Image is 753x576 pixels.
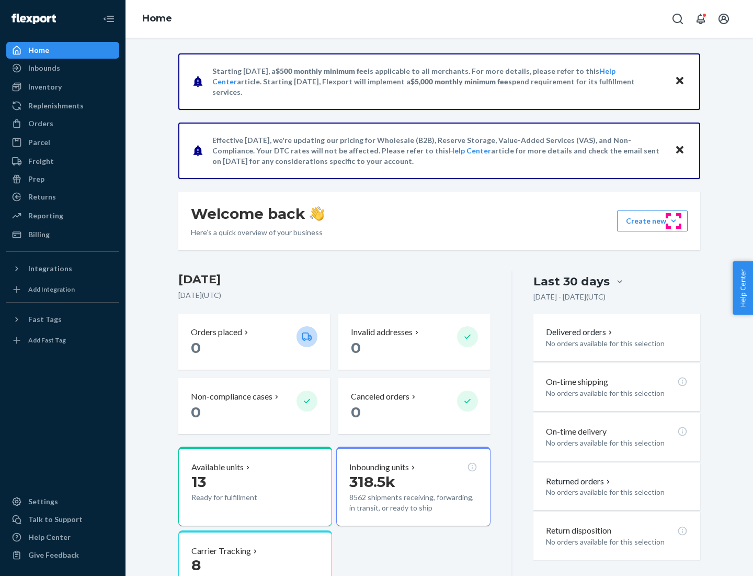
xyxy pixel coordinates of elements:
[276,67,368,75] span: $500 monthly minimum fee
[191,339,201,357] span: 0
[191,461,244,473] p: Available units
[410,77,508,86] span: $5,000 monthly minimum fee
[6,281,119,298] a: Add Integration
[351,391,409,403] p: Canceled orders
[546,326,614,338] button: Delivered orders
[667,8,688,29] button: Open Search Box
[28,101,84,111] div: Replenishments
[6,189,119,205] a: Returns
[546,376,608,388] p: On-time shipping
[617,211,688,231] button: Create new
[533,292,606,302] p: [DATE] - [DATE] ( UTC )
[6,226,119,243] a: Billing
[28,45,49,56] div: Home
[351,403,361,421] span: 0
[28,314,62,325] div: Fast Tags
[6,547,119,563] button: Give Feedback
[178,378,330,434] button: Non-compliance cases 0
[449,146,491,155] a: Help Center
[191,545,251,557] p: Carrier Tracking
[6,511,119,528] a: Talk to Support
[28,211,63,221] div: Reporting
[533,273,610,290] div: Last 30 days
[28,514,83,525] div: Talk to Support
[546,487,688,497] p: No orders available for this selection
[12,14,56,24] img: Flexport logo
[546,388,688,398] p: No orders available for this selection
[6,332,119,349] a: Add Fast Tag
[191,227,324,238] p: Here’s a quick overview of your business
[6,493,119,510] a: Settings
[28,137,50,148] div: Parcel
[142,13,172,24] a: Home
[349,461,409,473] p: Inbounding units
[6,311,119,328] button: Fast Tags
[28,118,53,129] div: Orders
[338,378,490,434] button: Canceled orders 0
[6,260,119,277] button: Integrations
[673,74,687,89] button: Close
[28,63,60,73] div: Inbounds
[546,438,688,448] p: No orders available for this selection
[28,532,71,542] div: Help Center
[546,426,607,438] p: On-time delivery
[191,204,324,223] h1: Welcome back
[6,115,119,132] a: Orders
[212,66,665,97] p: Starting [DATE], a is applicable to all merchants. For more details, please refer to this article...
[6,79,119,95] a: Inventory
[28,192,56,202] div: Returns
[6,171,119,187] a: Prep
[690,8,711,29] button: Open notifications
[28,550,79,560] div: Give Feedback
[178,290,490,301] p: [DATE] ( UTC )
[191,473,206,491] span: 13
[212,135,665,167] p: Effective [DATE], we're updating our pricing for Wholesale (B2B), Reserve Storage, Value-Added Se...
[336,447,490,526] button: Inbounding units318.5k8562 shipments receiving, forwarding, in transit, or ready to ship
[28,82,62,92] div: Inventory
[28,285,75,294] div: Add Integration
[349,473,395,491] span: 318.5k
[134,4,180,34] ol: breadcrumbs
[6,134,119,151] a: Parcel
[28,336,66,345] div: Add Fast Tag
[28,496,58,507] div: Settings
[191,326,242,338] p: Orders placed
[733,261,753,315] button: Help Center
[713,8,734,29] button: Open account menu
[6,207,119,224] a: Reporting
[6,97,119,114] a: Replenishments
[28,229,50,240] div: Billing
[546,525,611,537] p: Return disposition
[546,475,612,488] button: Returned orders
[28,174,44,184] div: Prep
[191,403,201,421] span: 0
[28,156,54,167] div: Freight
[6,60,119,76] a: Inbounds
[6,42,119,59] a: Home
[191,391,272,403] p: Non-compliance cases
[546,537,688,547] p: No orders available for this selection
[338,314,490,370] button: Invalid addresses 0
[310,206,324,221] img: hand-wave emoji
[349,492,477,513] p: 8562 shipments receiving, forwarding, in transit, or ready to ship
[6,153,119,170] a: Freight
[98,8,119,29] button: Close Navigation
[351,326,413,338] p: Invalid addresses
[546,338,688,349] p: No orders available for this selection
[178,447,332,526] button: Available units13Ready for fulfillment
[673,143,687,158] button: Close
[191,492,288,503] p: Ready for fulfillment
[191,556,201,574] span: 8
[28,263,72,274] div: Integrations
[6,529,119,546] a: Help Center
[351,339,361,357] span: 0
[178,271,490,288] h3: [DATE]
[178,314,330,370] button: Orders placed 0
